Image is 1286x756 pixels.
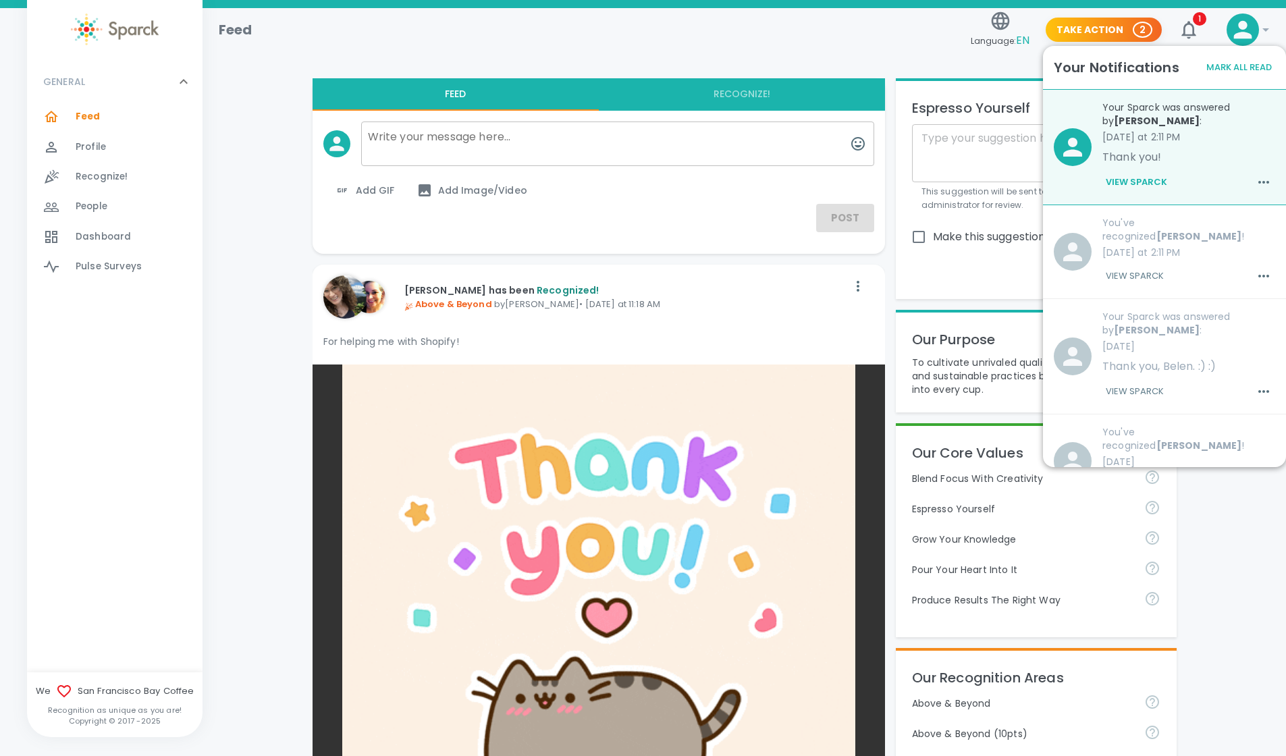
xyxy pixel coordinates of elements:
[1144,469,1160,485] svg: Achieve goals today and innovate for tomorrow
[1102,380,1167,403] button: View Sparck
[76,200,107,213] span: People
[27,683,203,699] span: We San Francisco Bay Coffee
[76,110,101,124] span: Feed
[1144,560,1160,576] svg: Come to work to make a difference in your own way
[1054,57,1179,78] h6: Your Notifications
[1102,149,1275,165] p: Thank you!
[404,283,847,297] p: [PERSON_NAME] has been
[313,78,885,111] div: interaction tabs
[1102,425,1275,452] p: You've recognized !
[27,222,203,252] a: Dashboard
[1102,310,1275,337] p: Your Sparck was answered by :
[27,705,203,715] p: Recognition as unique as you are!
[912,356,1160,396] p: To cultivate unrivaled quality, strong partnerships and sustainable practices by pouring our hear...
[313,78,599,111] button: Feed
[599,78,885,111] button: Recognize!
[219,19,252,40] h1: Feed
[933,229,1112,245] span: Make this suggestion anonymous
[1114,323,1200,337] b: [PERSON_NAME]
[323,335,874,348] p: For helping me with Shopify!
[27,61,203,102] div: GENERAL
[921,185,1151,212] p: This suggestion will be sent to the organization administrator for review.
[1144,530,1160,546] svg: Follow your curiosity and learn together
[1173,13,1205,46] button: 1
[1102,265,1167,288] button: View Sparck
[27,252,203,281] a: Pulse Surveys
[76,170,128,184] span: Recognize!
[1156,439,1242,452] b: [PERSON_NAME]
[912,442,1160,464] p: Our Core Values
[323,275,367,319] img: Picture of Vashti Cirinna
[76,140,106,154] span: Profile
[971,32,1029,50] span: Language:
[912,667,1160,688] p: Our Recognition Areas
[1016,32,1029,48] span: EN
[1144,724,1160,740] svg: For going above and beyond!
[76,230,131,244] span: Dashboard
[1102,216,1275,243] p: You've recognized !
[1046,18,1162,43] button: Take Action 2
[1156,230,1242,243] b: [PERSON_NAME]
[912,697,1133,710] p: Above & Beyond
[912,593,1133,607] p: Produce Results The Right Way
[27,192,203,221] a: People
[1144,591,1160,607] svg: Find success working together and doing the right thing
[1140,23,1146,36] p: 2
[1102,358,1275,375] p: Thank you, Belen. :) :)
[1102,246,1275,259] p: [DATE] at 2:11 PM
[404,298,492,310] span: Above & Beyond
[912,472,1133,485] p: Blend Focus With Creativity
[404,298,847,311] p: by [PERSON_NAME] • [DATE] at 11:18 AM
[912,563,1133,576] p: Pour Your Heart Into It
[27,13,203,45] a: Sparck logo
[27,102,203,287] div: GENERAL
[1102,130,1275,144] p: [DATE] at 2:11 PM
[912,329,1160,350] p: Our Purpose
[1114,114,1200,128] b: [PERSON_NAME]
[965,6,1035,54] button: Language:EN
[912,97,1160,119] p: Espresso Yourself
[27,132,203,162] a: Profile
[1144,694,1160,710] svg: For going above and beyond!
[27,162,203,192] a: Recognize!
[43,75,85,88] p: GENERAL
[71,13,159,45] img: Sparck logo
[27,715,203,726] p: Copyright © 2017 - 2025
[1193,12,1206,26] span: 1
[1203,57,1275,78] button: Mark All Read
[76,260,142,273] span: Pulse Surveys
[1102,101,1275,128] p: Your Sparck was answered by :
[1102,455,1275,468] p: [DATE]
[1102,171,1171,194] button: View Sparck
[1102,340,1275,353] p: [DATE]
[353,281,385,313] img: Picture of Nikki Meeks
[417,182,527,198] span: Add Image/Video
[1144,500,1160,516] svg: Share your voice and your ideas
[912,502,1133,516] p: Espresso Yourself
[912,727,1133,740] p: Above & Beyond (10pts)
[537,283,599,297] span: Recognized!
[912,533,1133,546] p: Grow Your Knowledge
[27,102,203,132] a: Feed
[334,182,395,198] span: Add GIF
